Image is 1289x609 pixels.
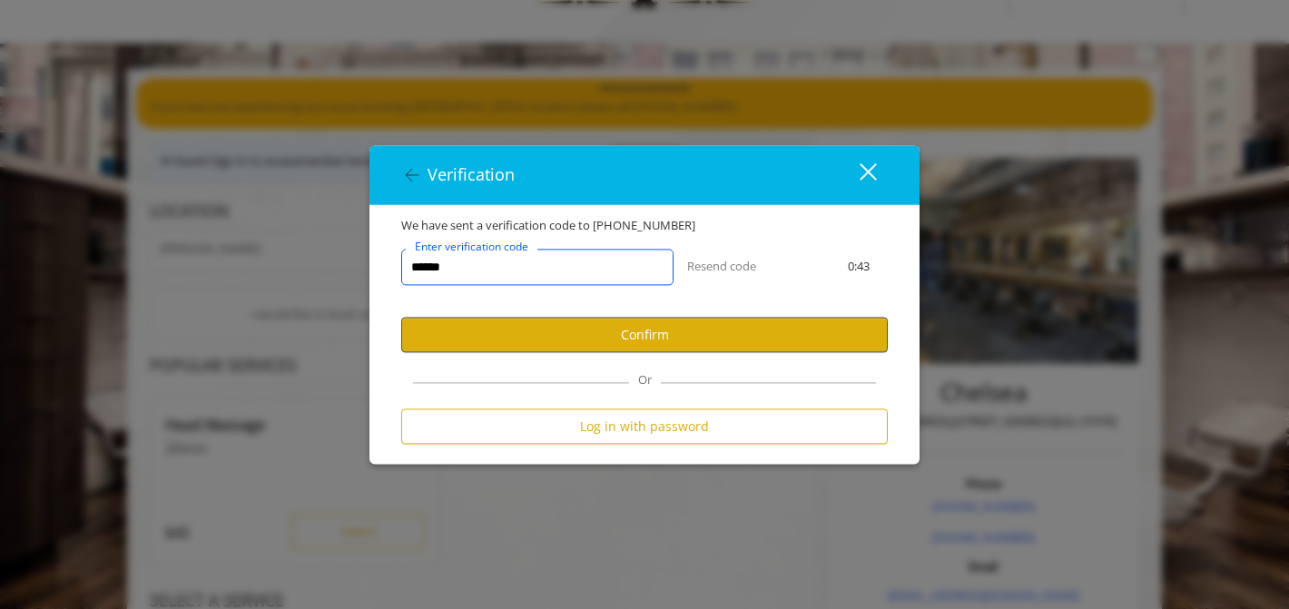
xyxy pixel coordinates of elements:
[816,258,901,277] div: 0:43
[401,318,888,353] button: Confirm
[406,239,537,256] label: Enter verification code
[401,409,888,445] button: Log in with password
[428,164,515,186] span: Verification
[388,217,901,236] div: We have sent a verification code to [PHONE_NUMBER]
[839,162,875,189] div: close dialog
[826,157,888,194] button: close dialog
[401,250,674,286] input: verificationCodeText
[629,372,661,388] span: Or
[687,258,756,277] button: Resend code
